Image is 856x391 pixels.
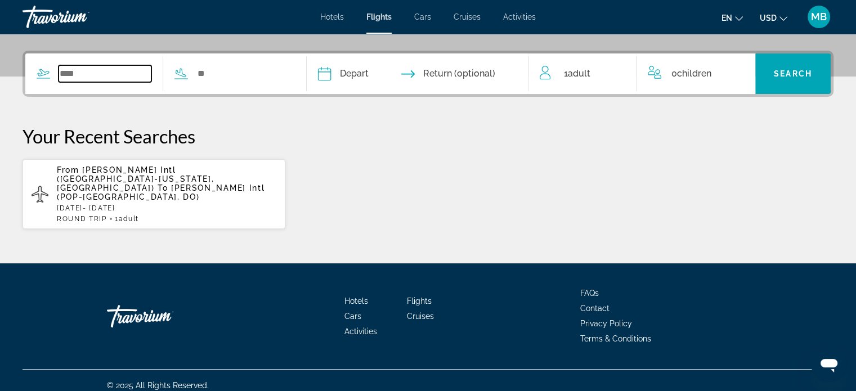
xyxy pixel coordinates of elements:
a: Hotels [320,12,344,21]
span: Return (optional) [423,66,495,82]
button: Travelers: 1 adult, 0 children [528,53,755,94]
button: Search [755,53,831,94]
span: 1 [115,215,139,223]
a: Privacy Policy [580,319,632,328]
a: Terms & Conditions [580,334,651,343]
a: Contact [580,304,609,313]
span: en [721,14,732,23]
p: [DATE] - [DATE] [57,204,276,212]
a: Travorium [23,2,135,32]
button: Return date [401,53,495,94]
span: To [158,183,168,192]
span: From [57,165,79,174]
span: [PERSON_NAME] Intl ([GEOGRAPHIC_DATA]-[US_STATE], [GEOGRAPHIC_DATA]) [57,165,214,192]
a: Hotels [344,296,368,305]
span: © 2025 All Rights Reserved. [107,381,209,390]
a: Cruises [454,12,481,21]
a: Flights [366,12,392,21]
span: Children [677,68,711,79]
a: Cars [414,12,431,21]
a: Cruises [407,312,434,321]
button: Change language [721,10,743,26]
button: Depart date [318,53,369,94]
a: Flights [407,296,432,305]
span: MB [811,11,827,23]
iframe: Button to launch messaging window [811,346,847,382]
a: Travorium [107,299,219,333]
button: From [PERSON_NAME] Intl ([GEOGRAPHIC_DATA]-[US_STATE], [GEOGRAPHIC_DATA]) To [PERSON_NAME] Intl (... [23,159,285,230]
span: [PERSON_NAME] Intl (POP-[GEOGRAPHIC_DATA], DO) [57,183,265,201]
a: FAQs [580,289,599,298]
a: Cars [344,312,361,321]
span: ROUND TRIP [57,215,107,223]
p: Your Recent Searches [23,125,833,147]
div: Search widget [25,53,831,94]
span: 0 [671,66,711,82]
span: Adult [567,68,590,79]
button: Change currency [760,10,787,26]
button: User Menu [804,5,833,29]
a: Activities [344,327,377,336]
span: 1 [563,66,590,82]
span: Adult [119,215,139,223]
a: Activities [503,12,536,21]
span: Search [774,69,812,78]
span: USD [760,14,777,23]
